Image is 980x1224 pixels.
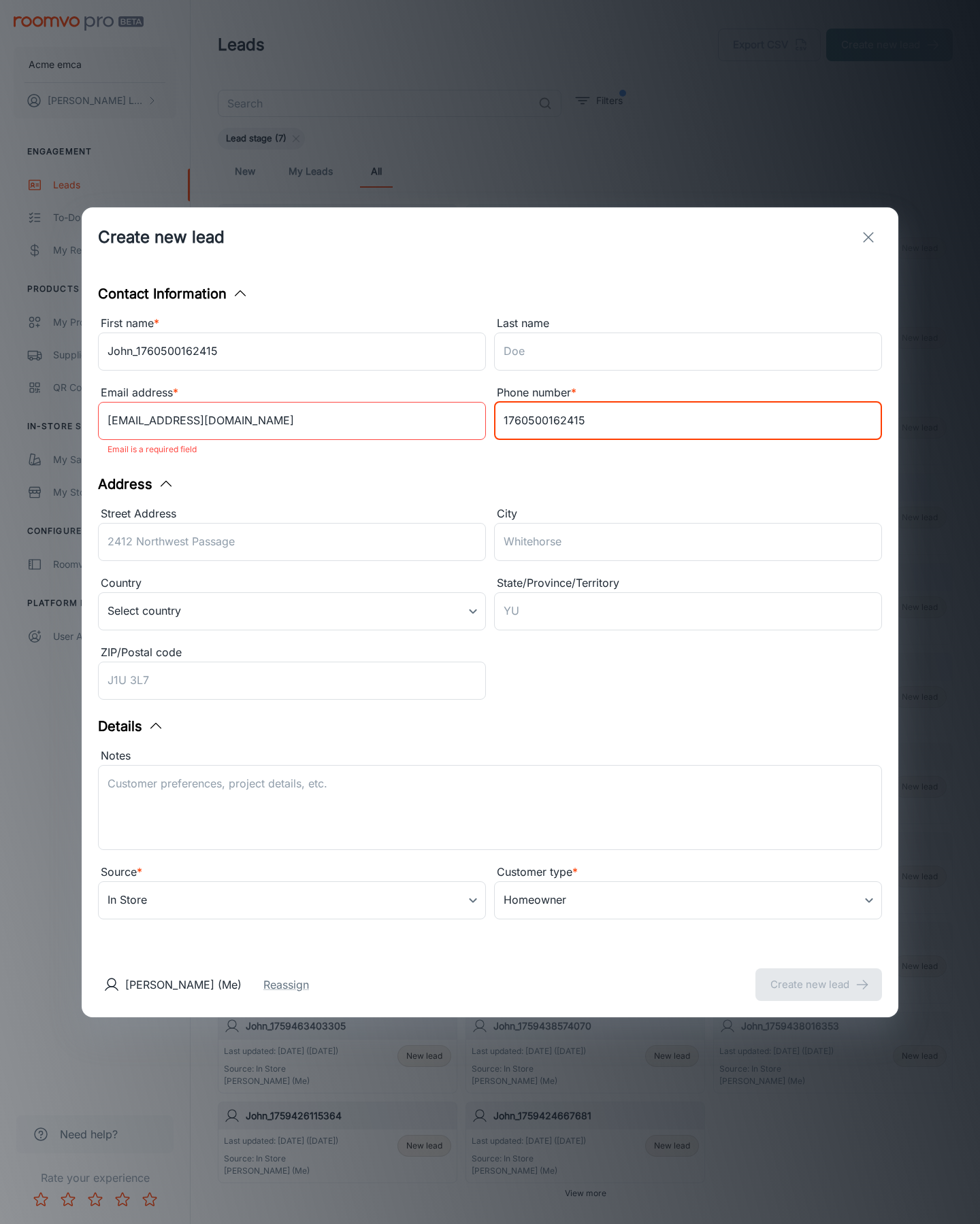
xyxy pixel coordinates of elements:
div: Select country [98,592,486,630]
button: Details [98,716,164,736]
div: State/Province/Territory [494,575,882,592]
p: [PERSON_NAME] (Me) [125,976,242,993]
div: Customer type [494,864,882,881]
input: +1 439-123-4567 [494,402,882,440]
div: Notes [98,747,882,765]
button: Reassign [263,976,309,993]
div: First name [98,315,486,333]
p: Email is a required field [108,441,476,458]
input: Doe [494,333,882,371]
div: ZIP/Postal code [98,644,486,662]
div: Source [98,864,486,881]
button: Contact Information [98,284,248,304]
button: exit [855,224,882,251]
div: City [494,505,882,523]
input: 2412 Northwest Passage [98,523,486,561]
input: myname@example.com [98,402,486,440]
input: Whitehorse [494,523,882,561]
div: Email address [98,384,486,402]
div: Last name [494,315,882,333]
input: John [98,333,486,371]
div: Street Address [98,505,486,523]
button: Address [98,474,174,494]
input: YU [494,592,882,630]
div: Phone number [494,384,882,402]
h1: Create new lead [98,225,225,250]
div: In Store [98,881,486,919]
input: J1U 3L7 [98,662,486,700]
div: Homeowner [494,881,882,919]
div: Country [98,575,486,592]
